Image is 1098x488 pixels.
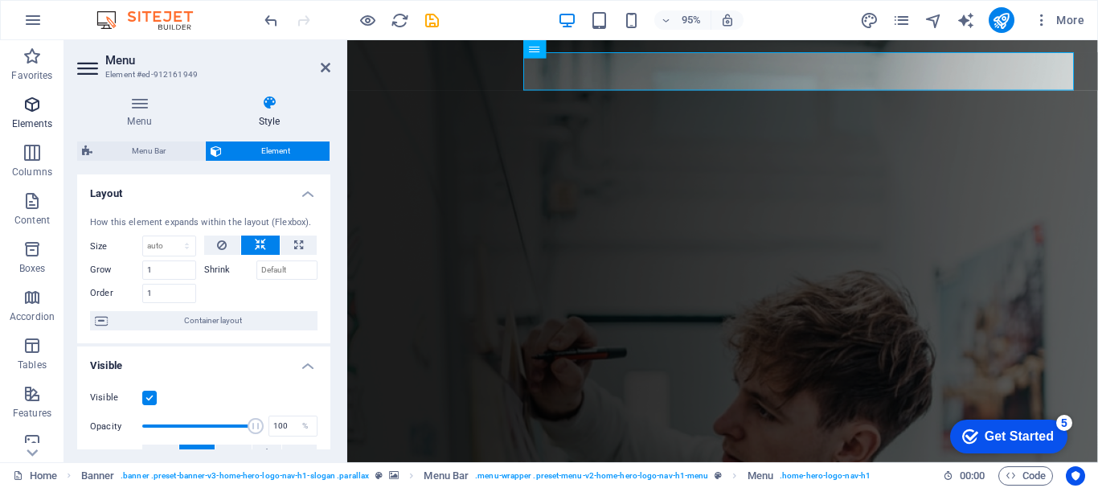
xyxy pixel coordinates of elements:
h3: Element #ed-912161949 [105,68,298,82]
p: Tables [18,359,47,371]
h4: Menu [77,95,208,129]
span: Click to select. Double-click to edit [81,466,115,486]
span: : [971,470,973,482]
label: Shrink [204,260,256,280]
span: Click to select. Double-click to edit [748,466,773,486]
h6: Session time [943,466,985,486]
button: Menu Bar [77,141,205,161]
h4: Style [208,95,330,129]
img: Editor Logo [92,10,213,30]
h2: Menu [105,53,330,68]
button: 95% [654,10,711,30]
button: Click here to leave preview mode and continue editing [358,10,377,30]
button: publish [989,7,1014,33]
i: Undo: Change menu items (Ctrl+Z) [262,11,281,30]
span: Element [227,141,325,161]
i: Reload page [391,11,409,30]
h6: 95% [678,10,704,30]
label: Size [90,242,142,251]
div: How this element expands within the layout (Flexbox). [90,216,318,230]
label: Order [90,284,142,303]
button: Container layout [90,311,318,330]
input: Default [256,260,318,280]
button: save [422,10,441,30]
label: Opacity [90,422,142,431]
div: 5 [119,3,135,19]
div: Get Started 5 items remaining, 0% complete [13,8,130,42]
button: undo [261,10,281,30]
input: Default [142,260,196,280]
button: Element [206,141,330,161]
p: Elements [12,117,53,130]
label: Overflow [90,445,142,465]
div: % [294,416,317,436]
span: Code [1006,466,1046,486]
span: Menu Bar [97,141,200,161]
h4: Layout [77,174,330,203]
label: Grow [90,260,142,280]
button: pages [892,10,912,30]
p: Boxes [19,262,46,275]
div: Get Started [47,18,117,32]
button: Usercentrics [1066,466,1085,486]
input: Default [142,284,196,303]
span: Click to select. Double-click to edit [424,466,469,486]
button: design [860,10,879,30]
i: This element is a customizable preset [375,471,383,480]
button: navigator [924,10,944,30]
i: Publish [992,11,1010,30]
button: More [1027,7,1091,33]
i: AI Writer [957,11,975,30]
span: Container layout [113,311,313,330]
nav: breadcrumb [81,466,871,486]
p: Features [13,407,51,420]
i: This element contains a background [389,471,399,480]
label: Visible [90,388,142,408]
a: Click to cancel selection. Double-click to open Pages [13,466,57,486]
i: This element is a customizable preset [715,471,722,480]
span: . menu-wrapper .preset-menu-v2-home-hero-logo-nav-h1-menu [475,466,708,486]
button: text_generator [957,10,976,30]
span: . home-hero-logo-nav-h1 [780,466,871,486]
span: . banner .preset-banner-v3-home-hero-logo-nav-h1-slogan .parallax [121,466,369,486]
span: More [1034,12,1084,28]
h4: Visible [77,347,330,375]
p: Favorites [11,69,52,82]
p: Content [14,214,50,227]
p: Accordion [10,310,55,323]
button: reload [390,10,409,30]
button: Code [998,466,1053,486]
span: 00 00 [960,466,985,486]
p: Columns [12,166,52,178]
